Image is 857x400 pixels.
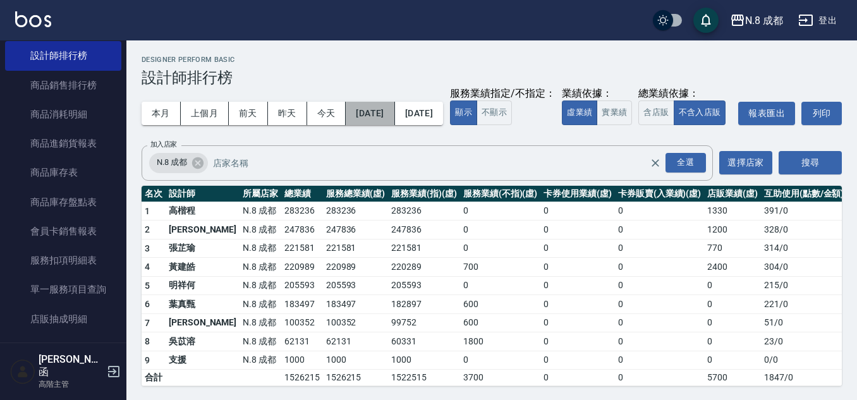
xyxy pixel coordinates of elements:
[615,202,704,221] td: 0
[145,299,150,309] span: 6
[268,102,307,125] button: 昨天
[323,202,389,221] td: 283236
[142,186,166,202] th: 名次
[395,102,443,125] button: [DATE]
[323,258,389,277] td: 220989
[540,258,615,277] td: 0
[615,221,704,239] td: 0
[666,153,706,173] div: 全選
[145,224,150,234] span: 2
[540,351,615,370] td: 0
[779,151,842,174] button: 搜尋
[240,258,281,277] td: N.8 成都
[240,186,281,202] th: 所屬店家
[663,150,708,175] button: Open
[460,313,540,332] td: 600
[388,221,460,239] td: 247836
[745,13,783,28] div: N.8 成都
[166,202,240,221] td: 高楷程
[240,332,281,351] td: N.8 成都
[323,186,389,202] th: 服務總業績(虛)
[704,186,761,202] th: 店販業績(虛)
[540,295,615,314] td: 0
[615,295,704,314] td: 0
[323,332,389,351] td: 62131
[460,370,540,386] td: 3700
[540,313,615,332] td: 0
[281,370,323,386] td: 1526215
[281,295,323,314] td: 183497
[388,370,460,386] td: 1522515
[307,102,346,125] button: 今天
[388,351,460,370] td: 1000
[615,186,704,202] th: 卡券販賣(入業績)(虛)
[388,332,460,351] td: 60331
[166,239,240,258] td: 張芷瑜
[5,129,121,158] a: 商品進銷貨報表
[210,152,672,174] input: 店家名稱
[142,69,842,87] h3: 設計師排行榜
[388,239,460,258] td: 221581
[719,151,772,174] button: 選擇店家
[388,313,460,332] td: 99752
[145,355,150,365] span: 9
[615,370,704,386] td: 0
[240,202,281,221] td: N.8 成都
[450,100,477,125] button: 顯示
[39,353,103,379] h5: [PERSON_NAME]函
[145,281,150,291] span: 5
[704,351,761,370] td: 0
[460,276,540,295] td: 0
[647,154,664,172] button: Clear
[477,100,512,125] button: 不顯示
[460,258,540,277] td: 700
[281,202,323,221] td: 283236
[39,379,103,390] p: 高階主管
[281,351,323,370] td: 1000
[150,140,177,149] label: 加入店家
[145,243,150,253] span: 3
[145,262,150,272] span: 4
[281,239,323,258] td: 221581
[704,370,761,386] td: 5700
[240,313,281,332] td: N.8 成都
[725,8,788,33] button: N.8 成都
[10,359,35,384] img: Person
[229,102,268,125] button: 前天
[166,332,240,351] td: 吳苡溶
[5,71,121,100] a: 商品銷售排行榜
[704,276,761,295] td: 0
[460,239,540,258] td: 0
[761,370,847,386] td: 1847 / 0
[738,102,795,125] button: 報表匯出
[388,186,460,202] th: 服務業績(指)(虛)
[460,186,540,202] th: 服務業績(不指)(虛)
[460,202,540,221] td: 0
[562,100,597,125] button: 虛業績
[704,239,761,258] td: 770
[793,9,842,32] button: 登出
[460,295,540,314] td: 600
[704,332,761,351] td: 0
[761,351,847,370] td: 0 / 0
[615,351,704,370] td: 0
[281,313,323,332] td: 100352
[142,56,842,64] h2: Designer Perform Basic
[5,100,121,129] a: 商品消耗明細
[166,313,240,332] td: [PERSON_NAME]
[540,221,615,239] td: 0
[450,87,556,100] div: 服務業績指定/不指定：
[388,202,460,221] td: 283236
[240,276,281,295] td: N.8 成都
[240,351,281,370] td: N.8 成都
[674,100,726,125] button: 不含入店販
[761,186,847,202] th: 互助使用(點數/金額)
[166,258,240,277] td: 黃建皓
[15,11,51,27] img: Logo
[761,276,847,295] td: 215 / 0
[460,332,540,351] td: 1800
[281,186,323,202] th: 總業績
[704,258,761,277] td: 2400
[5,217,121,246] a: 會員卡銷售報表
